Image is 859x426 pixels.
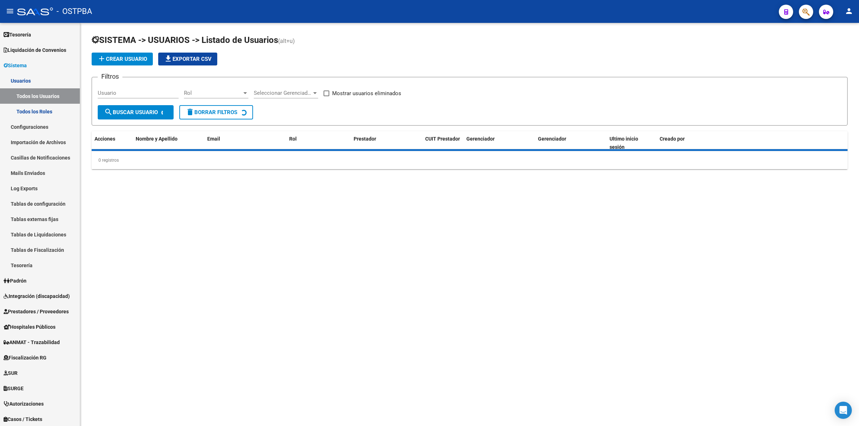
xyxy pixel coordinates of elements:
[466,136,495,142] span: Gerenciador
[104,109,158,116] span: Buscar Usuario
[4,369,18,377] span: SUR
[278,38,295,44] span: (alt+u)
[4,415,42,423] span: Casos / Tickets
[535,131,607,155] datatable-header-cell: Gerenciador
[835,402,852,419] div: Open Intercom Messenger
[4,308,69,315] span: Prestadores / Proveedores
[289,136,297,142] span: Rol
[4,323,55,331] span: Hospitales Públicos
[92,131,133,155] datatable-header-cell: Acciones
[179,105,253,119] button: Borrar Filtros
[164,56,212,62] span: Exportar CSV
[254,90,312,96] span: Seleccionar Gerenciador
[92,35,278,45] span: SISTEMA -> USUARIOS -> Listado de Usuarios
[186,109,237,116] span: Borrar Filtros
[845,7,853,15] mat-icon: person
[610,136,638,150] span: Ultimo inicio sesión
[98,105,174,119] button: Buscar Usuario
[4,385,24,392] span: SURGE
[133,131,204,155] datatable-header-cell: Nombre y Apellido
[464,131,535,155] datatable-header-cell: Gerenciador
[425,136,460,142] span: CUIT Prestador
[104,108,113,116] mat-icon: search
[164,54,173,63] mat-icon: file_download
[204,131,276,155] datatable-header-cell: Email
[657,131,746,155] datatable-header-cell: Creado por
[94,136,115,142] span: Acciones
[351,131,422,155] datatable-header-cell: Prestador
[4,62,27,69] span: Sistema
[186,108,194,116] mat-icon: delete
[184,90,242,96] span: Rol
[6,7,14,15] mat-icon: menu
[4,338,60,346] span: ANMAT - Trazabilidad
[97,54,106,63] mat-icon: add
[4,277,26,285] span: Padrón
[4,354,47,362] span: Fiscalización RG
[158,53,217,65] button: Exportar CSV
[538,136,566,142] span: Gerenciador
[4,31,31,39] span: Tesorería
[57,4,92,19] span: - OSTPBA
[4,400,44,408] span: Autorizaciones
[354,136,376,142] span: Prestador
[92,53,153,65] button: Crear Usuario
[422,131,464,155] datatable-header-cell: CUIT Prestador
[92,151,848,169] div: 0 registros
[136,136,178,142] span: Nombre y Apellido
[207,136,220,142] span: Email
[4,46,66,54] span: Liquidación de Convenios
[97,56,147,62] span: Crear Usuario
[4,292,70,300] span: Integración (discapacidad)
[607,131,657,155] datatable-header-cell: Ultimo inicio sesión
[286,131,351,155] datatable-header-cell: Rol
[332,89,401,98] span: Mostrar usuarios eliminados
[98,72,122,82] h3: Filtros
[660,136,685,142] span: Creado por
